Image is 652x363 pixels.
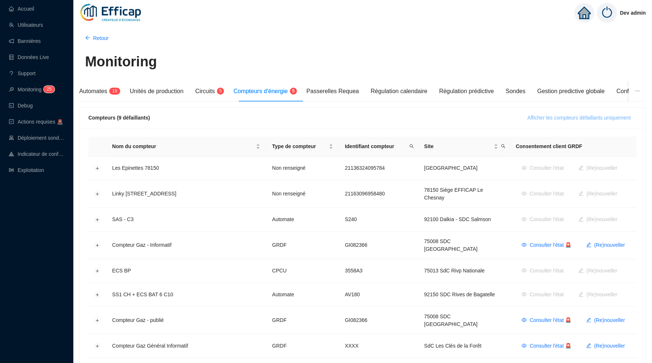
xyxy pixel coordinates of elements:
[522,242,527,247] span: eye
[195,88,215,94] span: Circuits
[85,35,90,40] span: arrow-left
[339,307,418,334] td: GI082366
[500,141,507,152] span: search
[339,232,418,259] td: GI082366
[528,114,631,122] span: Afficher les compteurs défaillants uniquement
[516,239,578,251] button: Consulter l'état 🚨
[522,318,527,323] span: eye
[217,88,224,95] sup: 5
[586,343,591,348] span: edit
[266,157,339,180] td: Non renseigné
[290,88,297,95] sup: 5
[49,87,52,92] span: 5
[617,87,636,96] div: Confort
[266,259,339,283] td: CPCU
[573,188,623,200] button: (Re)nouveller
[95,191,100,197] button: Développer la ligne
[9,38,41,44] a: notificationBannières
[47,87,49,92] span: 2
[424,238,478,252] span: 75008 SDC [GEOGRAPHIC_DATA]
[506,87,525,96] div: Sondes
[9,70,36,76] a: questionSupport
[106,137,266,157] th: Nom du compteur
[594,241,625,249] span: (Re)nouveller
[530,241,572,249] span: Consulter l'état 🚨
[424,313,478,327] span: 75008 SDC [GEOGRAPHIC_DATA]
[9,135,65,141] a: clusterDéploiement sondes
[578,6,591,19] span: home
[112,143,254,150] span: Nom du compteur
[79,32,114,44] button: Retour
[580,315,631,326] button: (Re)nouveller
[9,119,14,124] span: check-square
[339,208,418,232] td: S240
[424,291,495,297] span: 92150 SDC Rives de Bagatelle
[339,283,418,307] td: AV180
[538,87,605,96] div: Gestion predictive globale
[424,165,478,171] span: [GEOGRAPHIC_DATA]
[95,217,100,223] button: Développer la ligne
[9,22,43,28] a: teamUtilisateurs
[115,88,117,93] span: 5
[266,283,339,307] td: Automate
[501,144,506,148] span: search
[516,162,570,174] button: Consulter l'état
[510,137,637,157] th: Consentement client GRDF
[424,343,481,349] span: SdC Les Clés de la Forêt
[629,81,646,102] button: ellipsis
[9,87,52,92] a: monitorMonitoring25
[586,318,591,323] span: edit
[522,343,527,348] span: eye
[292,88,295,93] span: 5
[573,214,623,225] button: (Re)nouveller
[9,167,44,173] a: slidersExploitation
[408,141,415,152] span: search
[266,208,339,232] td: Automate
[85,54,157,70] h1: Monitoring
[112,88,115,93] span: 1
[573,289,623,301] button: (Re)nouveller
[424,187,483,201] span: 78150 Siège EFFICAP Le Chesnay
[9,151,65,157] a: heat-mapIndicateur de confort
[530,316,572,324] span: Consulter l'état 🚨
[95,166,100,172] button: Développer la ligne
[266,180,339,208] td: Non renseigné
[339,180,418,208] td: 21163096958480
[439,87,494,96] div: Régulation prédictive
[112,165,159,171] span: Les Epinettes 78150
[580,239,631,251] button: (Re)nouveller
[424,268,485,274] span: 75013 SdC Rivp Nationale
[516,188,570,200] button: Consulter l'état
[272,143,327,150] span: Type de compteur
[266,334,339,358] td: GRDF
[9,6,34,12] a: homeAccueil
[516,289,570,301] button: Consulter l'état
[9,54,49,60] a: databaseDonnées Live
[339,334,418,358] td: XXXX
[95,243,100,249] button: Développer la ligne
[219,88,222,93] span: 5
[109,88,120,95] sup: 15
[516,265,570,277] button: Consulter l'état
[516,315,578,326] button: Consulter l'état 🚨
[95,318,100,324] button: Développer la ligne
[112,242,172,248] span: Compteur Gaz - Informatif
[573,162,623,174] button: (Re)nouveller
[95,292,100,298] button: Développer la ligne
[112,343,188,349] span: Compteur Gaz Général Informatif
[339,157,418,180] td: 21136324095784
[266,137,339,157] th: Type de compteur
[130,88,184,94] span: Unités de production
[516,340,578,352] button: Consulter l'état 🚨
[266,232,339,259] td: GRDF
[522,112,637,124] button: Afficher les compteurs défaillants uniquement
[345,143,407,150] span: Identifiant compteur
[9,103,33,109] a: codeDebug
[307,88,359,94] span: Passerelles Requea
[580,340,631,352] button: (Re)nouveller
[635,88,640,93] span: ellipsis
[573,265,623,277] button: (Re)nouveller
[586,242,591,247] span: edit
[594,316,625,324] span: (Re)nouveller
[112,191,176,197] span: Linky [STREET_ADDRESS]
